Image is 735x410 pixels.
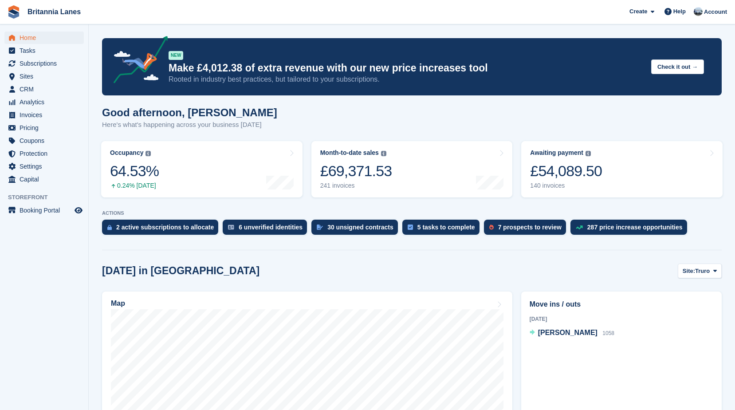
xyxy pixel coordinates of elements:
a: Month-to-date sales £69,371.53 241 invoices [311,141,513,197]
div: 241 invoices [320,182,392,189]
p: ACTIONS [102,210,722,216]
img: stora-icon-8386f47178a22dfd0bd8f6a31ec36ba5ce8667c1dd55bd0f319d3a0aa187defe.svg [7,5,20,19]
a: 287 price increase opportunities [570,220,692,239]
div: 2 active subscriptions to allocate [116,224,214,231]
div: Occupancy [110,149,143,157]
div: 30 unsigned contracts [327,224,393,231]
a: Britannia Lanes [24,4,84,19]
span: Analytics [20,96,73,108]
span: Pricing [20,122,73,134]
a: 7 prospects to review [484,220,570,239]
img: price-adjustments-announcement-icon-8257ccfd72463d97f412b2fc003d46551f7dbcb40ab6d574587a9cd5c0d94... [106,36,168,87]
span: [PERSON_NAME] [538,329,597,336]
a: menu [4,134,84,147]
a: 5 tasks to complete [402,220,484,239]
h2: Map [111,300,125,307]
img: John Millership [694,7,703,16]
a: 30 unsigned contracts [311,220,402,239]
img: contract_signature_icon-13c848040528278c33f63329250d36e43548de30e8caae1d1a13099fd9432cc5.svg [317,225,323,230]
span: Home [20,32,73,44]
span: Booking Portal [20,204,73,217]
a: Awaiting payment £54,089.50 140 invoices [521,141,723,197]
span: Capital [20,173,73,185]
a: [PERSON_NAME] 1058 [530,327,614,339]
span: CRM [20,83,73,95]
a: menu [4,70,84,83]
span: Help [673,7,686,16]
div: 140 invoices [530,182,602,189]
a: 2 active subscriptions to allocate [102,220,223,239]
span: Site: [683,267,695,276]
a: menu [4,44,84,57]
a: menu [4,147,84,160]
img: verify_identity-adf6edd0f0f0b5bbfe63781bf79b02c33cf7c696d77639b501bdc392416b5a36.svg [228,225,234,230]
div: Awaiting payment [530,149,583,157]
span: Account [704,8,727,16]
div: £69,371.53 [320,162,392,180]
span: Storefront [8,193,88,202]
span: Invoices [20,109,73,121]
button: Check it out → [651,59,704,74]
span: Truro [695,267,710,276]
p: Here's what's happening across your business [DATE] [102,120,277,130]
div: [DATE] [530,315,713,323]
p: Rooted in industry best practices, but tailored to your subscriptions. [169,75,644,84]
a: menu [4,160,84,173]
h2: [DATE] in [GEOGRAPHIC_DATA] [102,265,259,277]
span: Tasks [20,44,73,57]
a: menu [4,109,84,121]
button: Site: Truro [678,264,722,278]
a: menu [4,122,84,134]
img: icon-info-grey-7440780725fd019a000dd9b08b2336e03edf1995a4989e88bcd33f0948082b44.svg [381,151,386,156]
div: 287 price increase opportunities [587,224,683,231]
a: 6 unverified identities [223,220,311,239]
div: 6 unverified identities [239,224,303,231]
a: menu [4,32,84,44]
a: menu [4,83,84,95]
img: price_increase_opportunities-93ffe204e8149a01c8c9dc8f82e8f89637d9d84a8eef4429ea346261dce0b2c0.svg [576,225,583,229]
img: active_subscription_to_allocate_icon-d502201f5373d7db506a760aba3b589e785aa758c864c3986d89f69b8ff3... [107,225,112,230]
img: icon-info-grey-7440780725fd019a000dd9b08b2336e03edf1995a4989e88bcd33f0948082b44.svg [586,151,591,156]
h2: Move ins / outs [530,299,713,310]
h1: Good afternoon, [PERSON_NAME] [102,106,277,118]
img: task-75834270c22a3079a89374b754ae025e5fb1db73e45f91037f5363f120a921f8.svg [408,225,413,230]
a: menu [4,96,84,108]
p: Make £4,012.38 of extra revenue with our new price increases tool [169,62,644,75]
span: 1058 [602,330,614,336]
span: Subscriptions [20,57,73,70]
div: £54,089.50 [530,162,602,180]
span: Sites [20,70,73,83]
a: Preview store [73,205,84,216]
span: Create [629,7,647,16]
a: Occupancy 64.53% 0.24% [DATE] [101,141,303,197]
div: 0.24% [DATE] [110,182,159,189]
div: 7 prospects to review [498,224,562,231]
div: 5 tasks to complete [417,224,475,231]
a: menu [4,204,84,217]
span: Coupons [20,134,73,147]
span: Settings [20,160,73,173]
span: Protection [20,147,73,160]
a: menu [4,173,84,185]
img: icon-info-grey-7440780725fd019a000dd9b08b2336e03edf1995a4989e88bcd33f0948082b44.svg [145,151,151,156]
div: NEW [169,51,183,60]
a: menu [4,57,84,70]
div: 64.53% [110,162,159,180]
img: prospect-51fa495bee0391a8d652442698ab0144808aea92771e9ea1ae160a38d050c398.svg [489,225,494,230]
div: Month-to-date sales [320,149,379,157]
